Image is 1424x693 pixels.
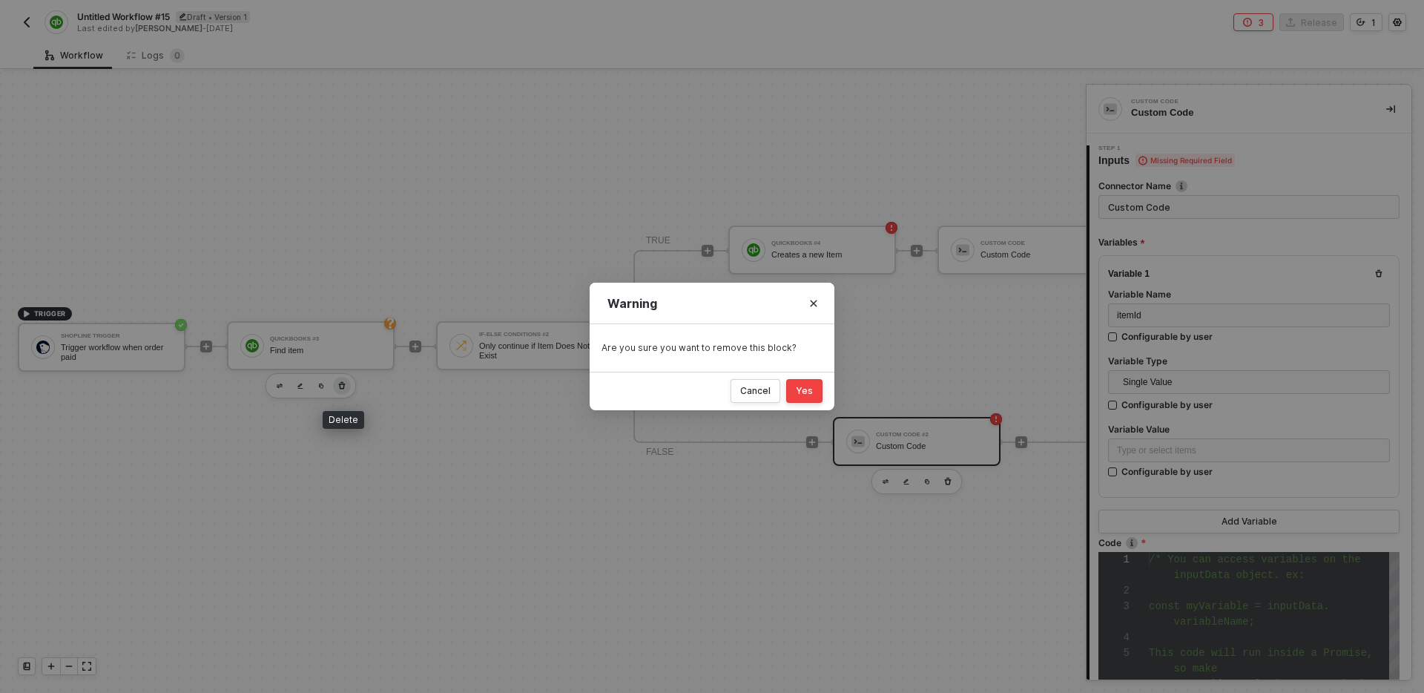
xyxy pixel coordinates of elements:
img: back [21,16,33,28]
div: Creates a new Item [771,250,883,260]
div: If-Else Conditions #2 [479,332,590,338]
div: FALSE [646,445,673,459]
span: icon-play [202,342,211,351]
span: Missing Required Field [1135,154,1235,167]
div: 4 [1098,630,1130,646]
div: Only continue if Item Does Not Exist [479,341,590,360]
img: integration-icon [50,16,62,29]
div: Trigger workflow when order paid [61,343,172,361]
span: const myVariable = inputData. [1149,600,1330,612]
img: icon [455,339,468,352]
span: icon-play [411,342,420,351]
span: [PERSON_NAME] [135,23,202,33]
button: edit-cred [897,473,915,490]
span: icon-play [22,309,31,318]
img: copy-block [924,479,930,485]
span: icon-play [1017,438,1026,447]
button: Close [802,292,825,315]
span: Step 1 [1098,145,1235,151]
img: icon [747,243,760,257]
span: variableName; [1174,616,1255,628]
div: Warning [607,296,817,312]
span: icon-edit [179,13,187,21]
div: Configurable by user [1121,330,1213,343]
button: Release [1279,13,1344,31]
button: 3 [1233,13,1273,31]
img: icon [956,243,969,257]
button: Cancel [731,379,780,403]
span: Inputs [1098,153,1235,168]
label: Variable Type [1108,355,1390,367]
img: edit-cred [277,384,283,389]
img: icon [36,341,50,354]
span: icon-versioning [1357,18,1365,27]
div: Delete [323,411,364,429]
div: Yes [796,385,813,397]
label: Code [1098,536,1400,549]
button: Yes [786,379,823,403]
div: Configurable by user [1121,398,1213,411]
img: integration-icon [1104,102,1117,116]
button: edit-cred [877,473,894,490]
div: 2 [1098,583,1130,599]
img: copy-block [318,383,324,389]
button: copy-block [312,377,330,395]
span: icon-minus [65,662,73,671]
input: Enter description [1098,195,1400,219]
div: Custom Code [876,441,987,451]
div: 1 [1098,552,1130,568]
span: icon-collapse-right [1386,105,1395,114]
span: itemId [1117,310,1141,321]
span: icon-error-page [1243,18,1252,27]
div: Logs [127,48,185,63]
img: icon [851,435,865,448]
img: icon [245,339,259,352]
span: inputData object. ex: [1174,569,1305,581]
label: Connector Name [1098,180,1400,192]
img: icon-info [1176,180,1187,192]
button: check [384,318,396,329]
div: Custom Code [1131,99,1354,105]
span: icon-play [808,438,817,447]
span: icon-expand [82,662,91,671]
span: TRIGGER [34,308,66,320]
span: icon-play [912,246,921,255]
button: Add Variable [1098,510,1400,533]
button: edit-cred [271,377,289,395]
div: Cancel [740,385,771,397]
span: Single Value [1123,371,1381,393]
img: icon-info [1126,537,1138,549]
div: QuickBooks #3 [270,336,381,342]
div: 5 [1098,646,1130,661]
label: Variable Value [1108,423,1390,436]
span: /* You can access variables on the [1149,554,1361,565]
div: Configurable by user [1121,465,1213,478]
span: icon-success-page [175,319,187,331]
div: Shopline Trigger [61,333,172,339]
sup: 0 [170,48,185,63]
div: Custom Code [980,250,1092,260]
div: Custom Code [980,240,1092,246]
img: edit-cred [883,479,889,485]
span: icon-settings [1393,18,1402,27]
div: Workflow [45,50,103,62]
div: Add Variable [1222,516,1277,528]
div: TRUE [646,234,670,248]
button: copy-block [918,473,936,490]
span: Variables [1098,234,1144,252]
span: so make [1174,663,1218,674]
span: This code will run inside a Promise, [1149,647,1373,659]
div: 3 [1098,599,1130,614]
div: 6 [1098,677,1130,692]
span: icon-play [47,662,56,671]
span: icon-play [703,246,712,255]
span: sure to call resolve(outputData) when [1149,678,1379,690]
div: Custom Code #2 [876,432,987,438]
div: Variable 1 [1108,268,1150,280]
button: 1 [1350,13,1382,31]
div: 1 [1371,16,1376,29]
div: Custom Code [1131,106,1362,119]
img: edit-cred [903,479,909,485]
button: edit-cred [291,377,309,395]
